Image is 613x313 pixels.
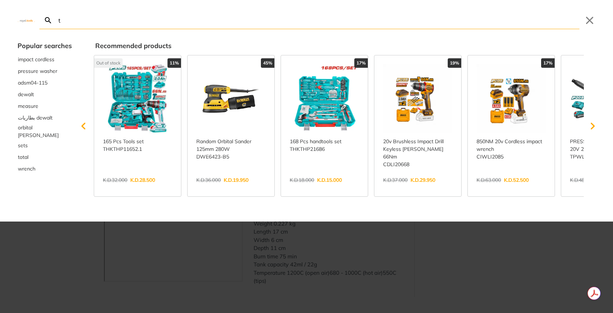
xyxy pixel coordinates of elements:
[18,65,72,77] div: Suggestion: pressure washer
[18,163,72,175] button: Select suggestion: wrench
[94,58,123,68] div: Out of stock
[584,15,595,26] button: Close
[18,114,53,122] span: بطاريات dewalt
[95,41,595,51] div: Recommended products
[18,100,72,112] button: Select suggestion: measure
[18,65,72,77] button: Select suggestion: pressure washer
[18,102,38,110] span: measure
[18,140,72,151] button: Select suggestion: sets
[261,58,274,68] div: 45%
[18,56,54,63] span: impact cordless
[18,112,72,124] button: Select suggestion: بطاريات dewalt
[18,124,72,140] button: Select suggestion: orbital sande
[18,151,72,163] button: Select suggestion: total
[76,119,91,133] svg: Scroll left
[18,77,72,89] div: Suggestion: adsm04-115
[18,91,34,98] span: dewalt
[585,119,600,133] svg: Scroll right
[18,163,72,175] div: Suggestion: wrench
[354,58,368,68] div: 17%
[18,165,35,173] span: wrench
[18,19,35,22] img: Close
[448,58,461,68] div: 19%
[18,54,72,65] div: Suggestion: impact cordless
[18,100,72,112] div: Suggestion: measure
[18,77,72,89] button: Select suggestion: adsm04-115
[541,58,555,68] div: 17%
[18,142,28,149] span: sets
[44,16,53,25] svg: Search
[18,153,28,161] span: total
[18,151,72,163] div: Suggestion: total
[18,140,72,151] div: Suggestion: sets
[18,112,72,124] div: Suggestion: بطاريات dewalt
[57,12,579,29] input: Search…
[18,41,72,51] div: Popular searches
[18,79,47,87] span: adsm04-115
[18,67,57,75] span: pressure washer
[18,89,72,100] button: Select suggestion: dewalt
[18,124,72,140] div: Suggestion: orbital sande
[18,54,72,65] button: Select suggestion: impact cordless
[167,58,181,68] div: 11%
[18,89,72,100] div: Suggestion: dewalt
[18,124,72,139] span: orbital [PERSON_NAME]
